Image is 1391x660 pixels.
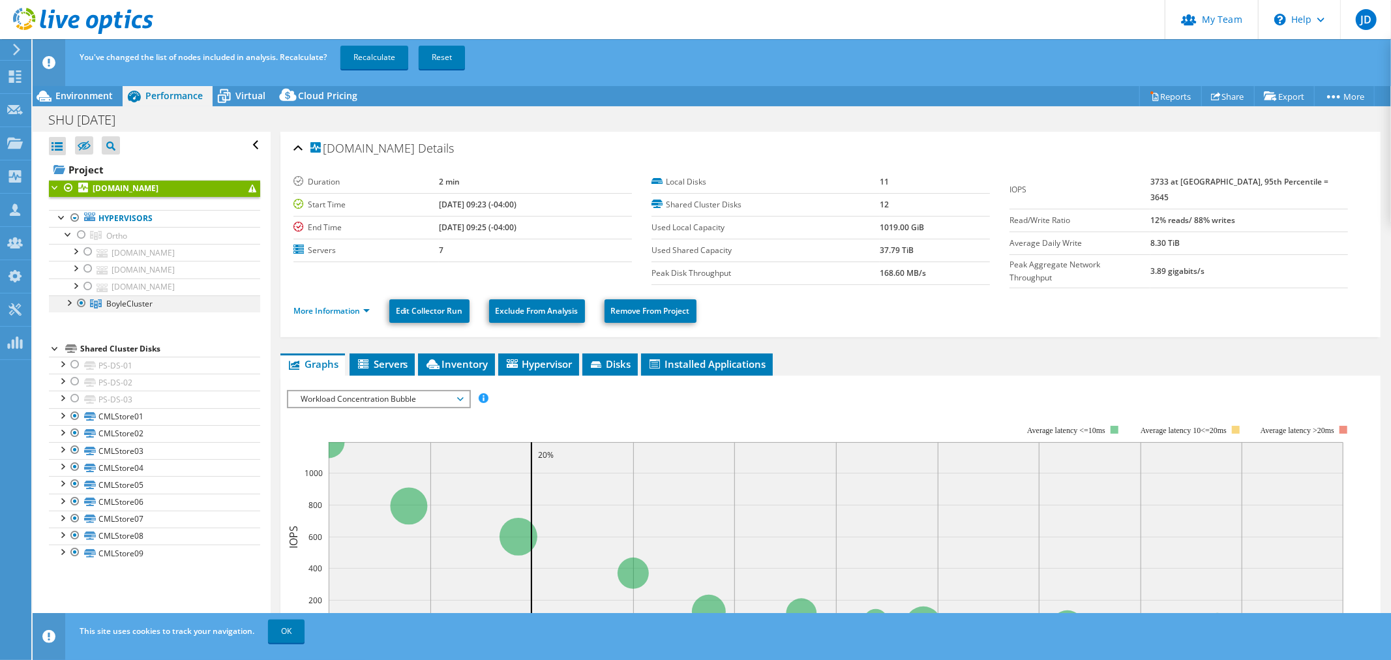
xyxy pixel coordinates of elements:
text: 800 [308,500,322,511]
b: [DATE] 09:25 (-04:00) [439,222,516,233]
a: [DOMAIN_NAME] [49,261,260,278]
label: Servers [293,244,440,257]
label: Used Local Capacity [651,221,880,234]
b: 2 min [439,176,460,187]
a: OK [268,620,305,643]
span: Disks [589,357,631,370]
span: Details [419,140,455,156]
span: Cloud Pricing [298,89,357,102]
b: 37.79 TiB [880,245,914,256]
span: Workload Concentration Bubble [295,391,462,407]
span: [DOMAIN_NAME] [310,142,415,155]
a: [DOMAIN_NAME] [49,180,260,197]
a: PS-DS-02 [49,374,260,391]
label: End Time [293,221,440,234]
label: Peak Disk Throughput [651,267,880,280]
a: PS-DS-03 [49,391,260,408]
text: 600 [308,532,322,543]
text: 200 [308,595,322,606]
b: [DATE] 09:23 (-04:00) [439,199,516,210]
a: CMLStore08 [49,528,260,545]
label: Read/Write Ratio [1010,214,1150,227]
b: 3.89 gigabits/s [1150,265,1204,277]
b: [DOMAIN_NAME] [93,183,158,194]
a: [DOMAIN_NAME] [49,278,260,295]
text: 400 [308,563,322,574]
b: 3733 at [GEOGRAPHIC_DATA], 95th Percentile = 3645 [1150,176,1328,203]
text: 20% [538,449,554,460]
span: BoyleCluster [106,298,153,309]
span: Servers [356,357,408,370]
label: Used Shared Capacity [651,244,880,257]
label: Start Time [293,198,440,211]
label: Average Daily Write [1010,237,1150,250]
a: Hypervisors [49,210,260,227]
a: CMLStore06 [49,494,260,511]
text: IOPS [286,526,301,548]
label: IOPS [1010,183,1150,196]
svg: \n [1274,14,1286,25]
b: 7 [439,245,443,256]
tspan: Average latency 10<=20ms [1141,426,1227,435]
span: Ortho [106,230,127,241]
span: Environment [55,89,113,102]
a: PS-DS-01 [49,357,260,374]
label: Duration [293,175,440,188]
label: Local Disks [651,175,880,188]
h1: SHU [DATE] [42,113,136,127]
a: Exclude From Analysis [489,299,585,323]
a: CMLStore05 [49,476,260,493]
span: Graphs [287,357,338,370]
b: 11 [880,176,889,187]
a: CMLStore07 [49,511,260,528]
a: BoyleCluster [49,295,260,312]
span: Hypervisor [505,357,573,370]
tspan: Average latency <=10ms [1027,426,1105,435]
b: 12% reads/ 88% writes [1150,215,1235,226]
label: Shared Cluster Disks [651,198,880,211]
a: More [1314,86,1375,106]
a: Share [1201,86,1255,106]
b: 8.30 TiB [1150,237,1180,248]
a: Export [1254,86,1315,106]
label: Peak Aggregate Network Throughput [1010,258,1150,284]
b: 1019.00 GiB [880,222,924,233]
a: Remove From Project [605,299,696,323]
a: CMLStore01 [49,408,260,425]
a: CMLStore09 [49,545,260,562]
span: This site uses cookies to track your navigation. [80,625,254,637]
span: JD [1356,9,1377,30]
a: CMLStore03 [49,442,260,459]
div: Shared Cluster Disks [80,341,260,357]
span: Installed Applications [648,357,766,370]
a: Edit Collector Run [389,299,470,323]
span: Virtual [235,89,265,102]
span: Performance [145,89,203,102]
b: 168.60 MB/s [880,267,926,278]
a: Recalculate [340,46,408,69]
span: Inventory [425,357,488,370]
a: [DOMAIN_NAME] [49,244,260,261]
span: You've changed the list of nodes included in analysis. Recalculate? [80,52,327,63]
a: CMLStore02 [49,425,260,442]
a: More Information [293,305,370,316]
a: Project [49,159,260,180]
text: 1000 [305,468,323,479]
text: Average latency >20ms [1260,426,1334,435]
b: 12 [880,199,889,210]
a: Reset [419,46,465,69]
a: CMLStore04 [49,459,260,476]
a: Reports [1139,86,1202,106]
a: Ortho [49,227,260,244]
